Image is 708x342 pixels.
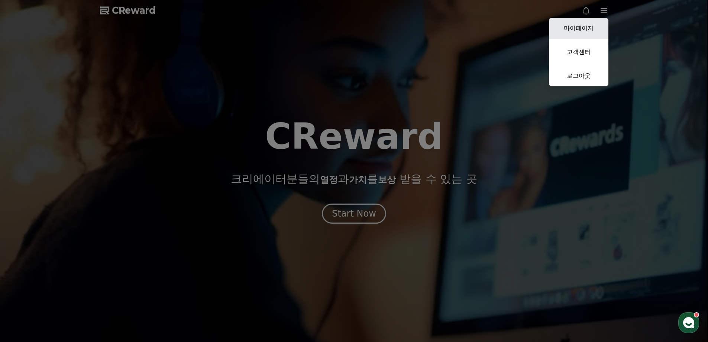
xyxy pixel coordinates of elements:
[23,247,28,253] span: 홈
[549,42,608,63] a: 고객센터
[549,18,608,86] button: 마이페이지 고객센터 로그아웃
[68,247,77,253] span: 대화
[549,65,608,86] a: 로그아웃
[96,236,143,255] a: 설정
[115,247,124,253] span: 설정
[49,236,96,255] a: 대화
[2,236,49,255] a: 홈
[549,18,608,39] a: 마이페이지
